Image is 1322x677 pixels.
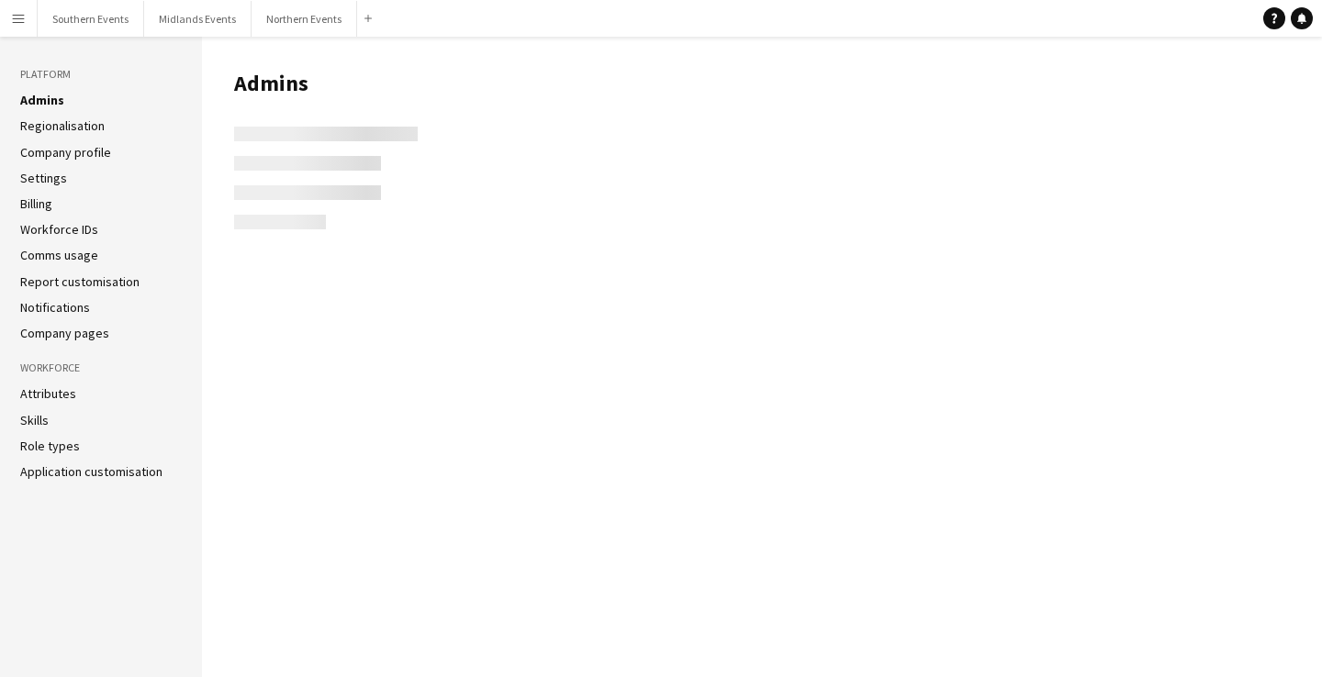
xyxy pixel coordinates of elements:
a: Company pages [20,325,109,341]
a: Notifications [20,299,90,316]
h3: Platform [20,66,182,83]
h3: Workforce [20,360,182,376]
a: Role types [20,438,80,454]
a: Admins [20,92,64,108]
button: Southern Events [38,1,144,37]
a: Regionalisation [20,117,105,134]
a: Comms usage [20,247,98,263]
h1: Admins [234,70,1304,97]
a: Report customisation [20,273,140,290]
a: Skills [20,412,49,428]
a: Company profile [20,144,111,161]
a: Application customisation [20,463,162,480]
a: Billing [20,195,52,212]
button: Midlands Events [144,1,252,37]
button: Northern Events [252,1,357,37]
a: Workforce IDs [20,221,98,238]
a: Attributes [20,385,76,402]
a: Settings [20,170,67,186]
